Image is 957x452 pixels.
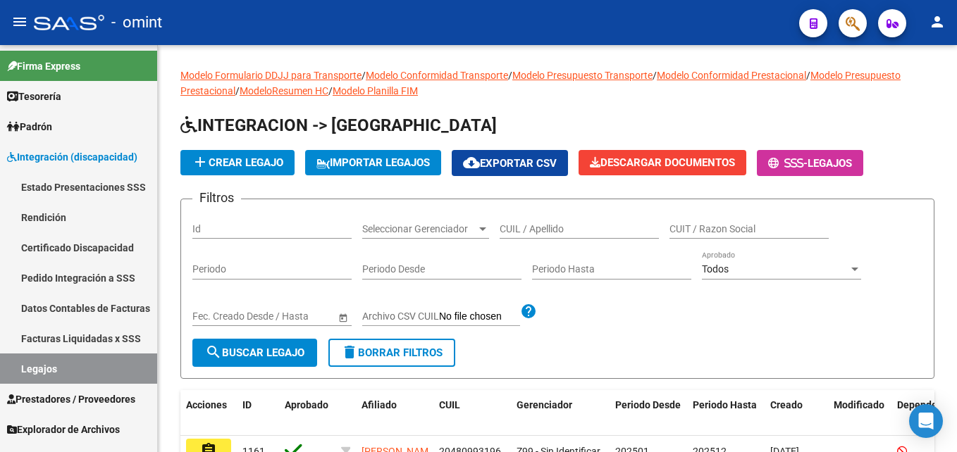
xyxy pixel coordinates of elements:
span: Tesorería [7,89,61,104]
span: Creado [770,399,803,410]
button: Open calendar [335,310,350,325]
div: Open Intercom Messenger [909,404,943,438]
mat-icon: person [929,13,946,30]
span: Crear Legajo [192,156,283,169]
span: - omint [111,7,162,38]
datatable-header-cell: Afiliado [356,390,433,437]
mat-icon: search [205,344,222,360]
a: Modelo Conformidad Prestacional [657,70,806,81]
a: Modelo Formulario DDJJ para Transporte [180,70,362,81]
button: Descargar Documentos [579,150,746,175]
datatable-header-cell: Aprobado [279,390,335,437]
datatable-header-cell: ID [237,390,279,437]
input: End date [248,310,317,322]
span: Periodo Hasta [693,399,757,410]
button: Exportar CSV [452,150,568,176]
mat-icon: help [520,303,537,320]
datatable-header-cell: Periodo Hasta [687,390,765,437]
span: IMPORTAR LEGAJOS [316,156,430,169]
datatable-header-cell: Gerenciador [511,390,610,437]
datatable-header-cell: Modificado [828,390,891,437]
span: Todos [702,263,729,275]
span: INTEGRACION -> [GEOGRAPHIC_DATA] [180,115,497,135]
a: Modelo Presupuesto Transporte [512,70,653,81]
span: ID [242,399,252,410]
span: - [768,157,808,170]
span: Seleccionar Gerenciador [362,223,476,235]
span: Buscar Legajo [205,346,304,359]
button: Crear Legajo [180,150,295,175]
span: Padrón [7,119,52,134]
datatable-header-cell: Creado [765,390,828,437]
button: Buscar Legajo [192,339,317,367]
a: ModeloResumen HC [240,85,328,96]
mat-icon: menu [11,13,28,30]
span: Legajos [808,157,852,170]
span: Gerenciador [517,399,572,410]
mat-icon: delete [341,344,358,360]
button: Borrar Filtros [328,339,455,367]
datatable-header-cell: CUIL [433,390,511,437]
input: Archivo CSV CUIL [439,310,520,323]
mat-icon: cloud_download [463,154,480,171]
span: CUIL [439,399,460,410]
a: Modelo Planilla FIM [333,85,418,96]
span: Modificado [834,399,884,410]
span: Acciones [186,399,227,410]
span: Aprobado [285,399,328,410]
span: Firma Express [7,58,80,74]
span: Archivo CSV CUIL [362,310,439,322]
span: Borrar Filtros [341,346,443,359]
span: Explorador de Archivos [7,422,120,437]
button: IMPORTAR LEGAJOS [305,150,441,175]
a: Modelo Conformidad Transporte [366,70,508,81]
span: Afiliado [362,399,397,410]
mat-icon: add [192,153,209,170]
span: Dependencia [897,399,956,410]
span: Prestadores / Proveedores [7,391,135,407]
input: Start date [192,310,236,322]
span: Descargar Documentos [590,156,735,169]
span: Periodo Desde [615,399,681,410]
button: -Legajos [757,150,863,176]
datatable-header-cell: Acciones [180,390,237,437]
span: Exportar CSV [463,157,557,170]
datatable-header-cell: Periodo Desde [610,390,687,437]
h3: Filtros [192,188,241,208]
span: Integración (discapacidad) [7,149,137,165]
